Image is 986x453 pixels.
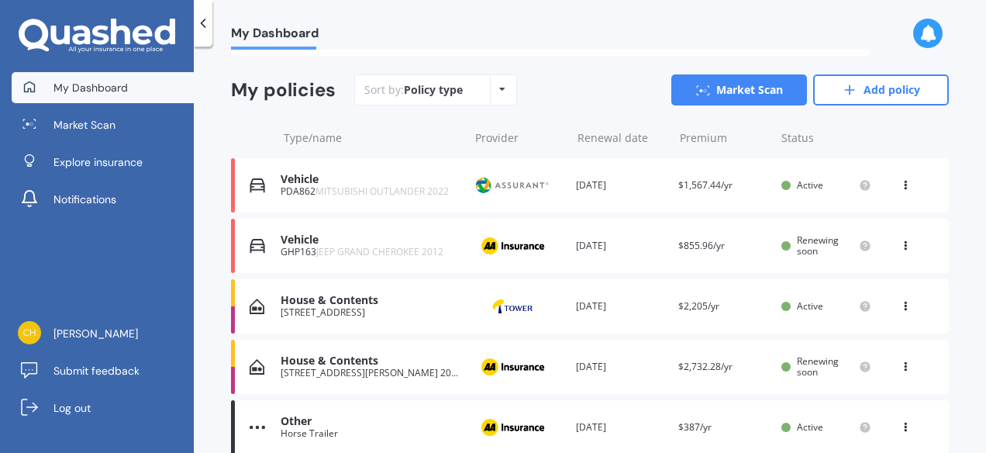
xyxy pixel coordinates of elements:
[53,400,91,416] span: Log out
[577,130,667,146] div: Renewal date
[475,130,565,146] div: Provider
[53,80,128,95] span: My Dashboard
[680,130,770,146] div: Premium
[678,420,712,434] span: $387/yr
[281,307,461,318] div: [STREET_ADDRESS]
[53,154,143,170] span: Explore insurance
[576,299,666,314] div: [DATE]
[315,185,449,198] span: MITSUBISHI OUTLANDER 2022
[678,178,733,192] span: $1,567.44/yr
[281,415,461,428] div: Other
[12,109,194,140] a: Market Scan
[12,392,194,424] a: Log out
[474,292,551,321] img: Tower
[281,428,461,439] div: Horse Trailer
[813,74,949,105] a: Add policy
[53,326,138,341] span: [PERSON_NAME]
[53,117,115,133] span: Market Scan
[12,318,194,349] a: [PERSON_NAME]
[678,299,719,313] span: $2,205/yr
[281,247,461,258] div: GHP163
[797,299,823,313] span: Active
[797,233,839,258] span: Renewing soon
[12,147,194,178] a: Explore insurance
[281,186,461,197] div: PDA862
[53,192,116,207] span: Notifications
[250,238,265,254] img: Vehicle
[797,420,823,434] span: Active
[284,130,463,146] div: Type/name
[12,355,194,386] a: Submit feedback
[281,368,461,379] div: [STREET_ADDRESS][PERSON_NAME] 2018
[797,178,823,192] span: Active
[250,420,265,435] img: Other
[281,233,461,247] div: Vehicle
[18,321,41,344] img: c7ba78e7fc281f625b8dbc04c08eecd0
[404,82,463,98] div: Policy type
[576,178,666,193] div: [DATE]
[781,130,871,146] div: Status
[797,354,839,379] span: Renewing soon
[231,79,336,102] div: My policies
[281,173,461,186] div: Vehicle
[576,359,666,375] div: [DATE]
[678,239,725,252] span: $855.96/yr
[250,178,265,193] img: Vehicle
[12,184,194,215] a: Notifications
[474,231,551,261] img: AA
[576,420,666,435] div: [DATE]
[231,26,319,47] span: My Dashboard
[474,352,551,382] img: AA
[281,294,461,307] div: House & Contents
[678,360,733,373] span: $2,732.28/yr
[281,354,461,368] div: House & Contents
[576,238,666,254] div: [DATE]
[250,359,264,375] img: House & Contents
[12,72,194,103] a: My Dashboard
[250,299,264,314] img: House & Contents
[474,171,551,200] img: Protecta
[53,363,140,379] span: Submit feedback
[671,74,807,105] a: Market Scan
[474,413,551,442] img: AA
[316,245,443,258] span: JEEP GRAND CHEROKEE 2012
[364,82,463,98] div: Sort by:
